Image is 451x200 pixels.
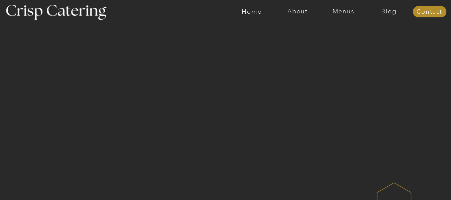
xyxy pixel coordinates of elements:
iframe: podium webchat widget bubble [384,167,451,200]
a: Blog [366,8,412,15]
a: Menus [320,8,366,15]
a: Home [229,8,275,15]
a: Contact [413,9,446,15]
a: About [275,8,320,15]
